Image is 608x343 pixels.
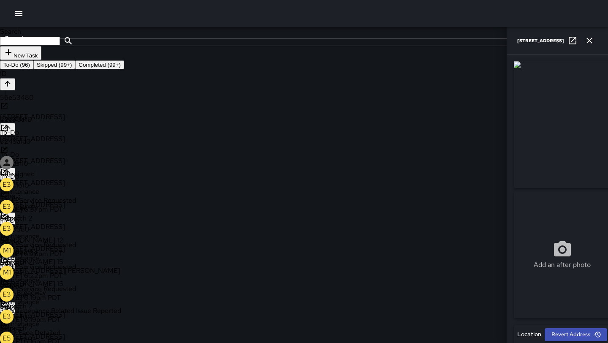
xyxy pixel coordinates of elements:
p: M1 [3,245,11,256]
p: E3 [3,223,11,234]
p: E3 [3,289,11,299]
button: Revert Address [545,328,607,341]
h6: Location [517,330,541,339]
p: E3 [3,201,11,212]
button: Skipped (99+) [33,60,75,69]
img: request_images%2F456cb390-a3e7-11f0-befc-db7b44a47a42 [514,61,521,188]
button: Completed (99+) [75,60,124,69]
p: M1 [3,267,11,278]
p: E3 [3,311,11,321]
p: Add an after photo [534,260,591,270]
p: E3 [3,180,11,190]
h6: [STREET_ADDRESS] [517,38,564,44]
